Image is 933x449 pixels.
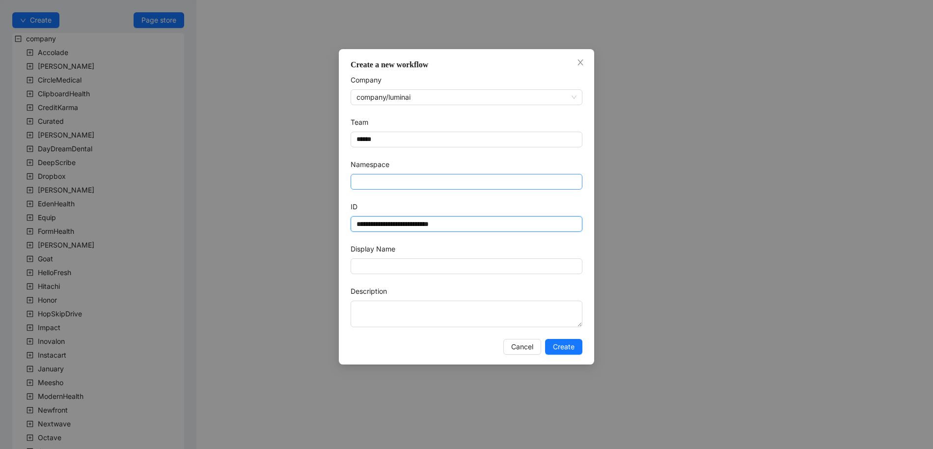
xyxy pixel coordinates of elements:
span: close [576,58,584,66]
label: ID [351,201,357,212]
input: Display Name [351,258,582,274]
input: Team [357,132,576,147]
label: Description [351,286,387,297]
input: Namespace [351,174,582,190]
label: Team [351,117,368,128]
input: ID [351,216,582,232]
span: Cancel [511,341,533,352]
span: Create [553,341,575,352]
textarea: Description [351,301,582,327]
button: Cancel [503,339,541,355]
label: Namespace [351,159,389,170]
span: company/luminai [357,90,576,105]
div: Create a new workflow [351,59,582,71]
label: Company [351,75,382,85]
button: Close [575,57,586,68]
button: Create [545,339,582,355]
label: Display Name [351,244,395,254]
